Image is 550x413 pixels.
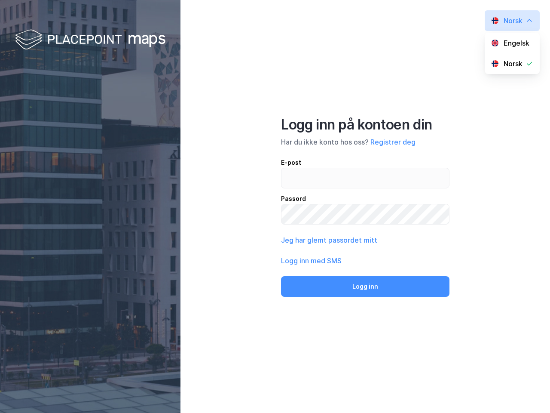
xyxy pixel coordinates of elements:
[281,157,449,168] div: E-post
[504,38,529,48] div: Engelsk
[504,59,522,69] div: Norsk
[281,256,342,266] button: Logg inn med SMS
[281,276,449,297] button: Logg inn
[281,137,449,147] div: Har du ikke konto hos oss?
[281,194,449,204] div: Passord
[281,235,377,245] button: Jeg har glemt passordet mitt
[281,116,449,133] div: Logg inn på kontoen din
[504,15,522,26] div: Norsk
[370,137,416,147] button: Registrer deg
[15,28,165,53] img: logo-white.f07954bde2210d2a523dddb988cd2aa7.svg
[507,372,550,413] iframe: Chat Widget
